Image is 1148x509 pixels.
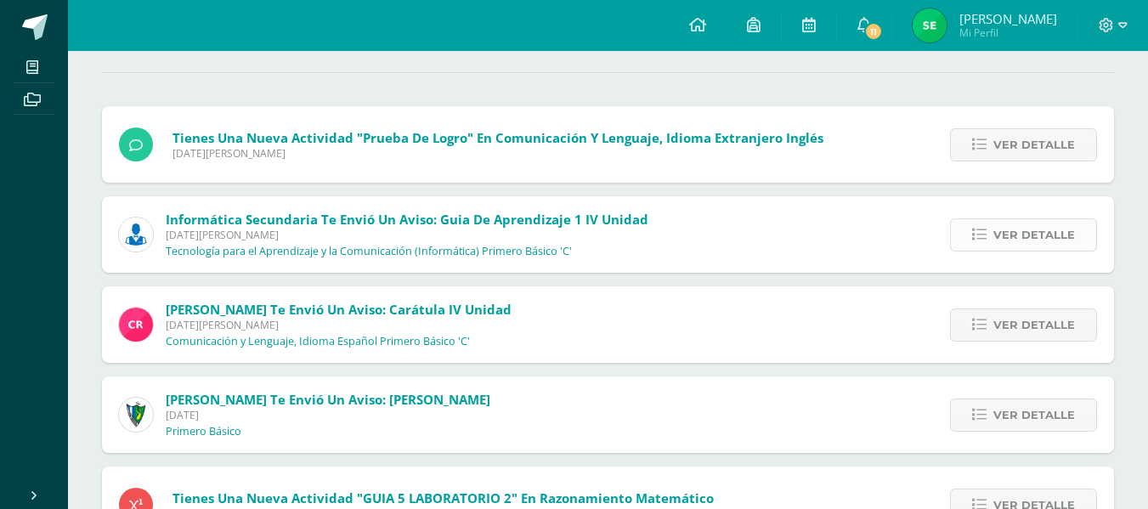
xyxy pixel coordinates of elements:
img: 6ed6846fa57649245178fca9fc9a58dd.png [119,218,153,252]
span: Tienes una nueva actividad "prueba de logro" En Comunicación y Lenguaje, Idioma Extranjero Inglés [172,129,823,146]
img: 9f174a157161b4ddbe12118a61fed988.png [119,398,153,432]
span: Informática Secundaria te envió un aviso: Guia De Aprendizaje 1 IV Unidad [166,211,648,228]
span: [DATE][PERSON_NAME] [172,146,823,161]
span: [PERSON_NAME] te envió un aviso: [PERSON_NAME] [166,391,490,408]
span: 11 [864,22,883,41]
span: [PERSON_NAME] [959,10,1057,27]
span: Ver detalle [993,309,1075,341]
span: Tienes una nueva actividad "GUIA 5 LABORATORIO 2" En Razonamiento Matemático [172,489,714,506]
span: [DATE][PERSON_NAME] [166,228,648,242]
span: [DATE] [166,408,490,422]
span: [PERSON_NAME] te envió un aviso: Carátula IV unidad [166,301,512,318]
span: Mi Perfil [959,25,1057,40]
span: [DATE][PERSON_NAME] [166,318,512,332]
span: Ver detalle [993,399,1075,431]
p: Tecnología para el Aprendizaje y la Comunicación (Informática) Primero Básico 'C' [166,245,572,258]
img: 44968dc20b0d3cc3d6797ce91ee8f3c8.png [913,8,947,42]
span: Ver detalle [993,219,1075,251]
img: ab28fb4d7ed199cf7a34bbef56a79c5b.png [119,308,153,342]
p: Primero Básico [166,425,241,438]
p: Comunicación y Lenguaje, Idioma Español Primero Básico 'C' [166,335,470,348]
span: Ver detalle [993,129,1075,161]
